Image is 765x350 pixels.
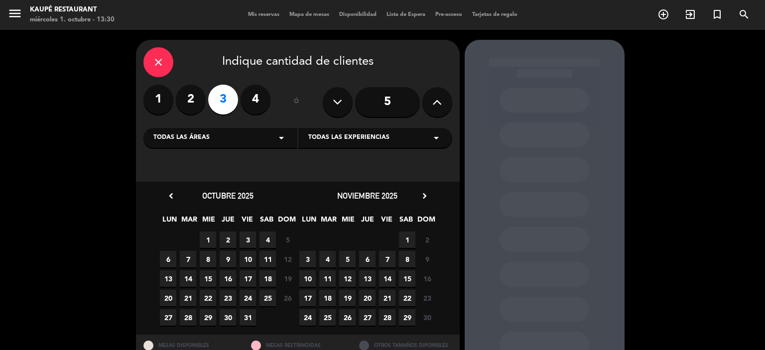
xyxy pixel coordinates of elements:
[275,132,287,144] i: arrow_drop_down
[220,270,236,287] span: 16
[299,290,316,306] span: 17
[711,8,723,20] i: turned_in_not
[382,12,430,17] span: Lista de Espera
[220,309,236,326] span: 30
[398,214,414,230] span: SAB
[359,270,376,287] span: 13
[339,290,356,306] span: 19
[319,290,336,306] span: 18
[319,270,336,287] span: 11
[259,270,276,287] span: 18
[200,214,217,230] span: MIE
[153,133,210,143] span: Todas las áreas
[319,309,336,326] span: 25
[160,270,176,287] span: 13
[430,132,442,144] i: arrow_drop_down
[684,8,696,20] i: exit_to_app
[166,191,176,201] i: chevron_left
[319,251,336,267] span: 4
[399,232,415,248] span: 1
[243,12,284,17] span: Mis reservas
[241,85,270,115] label: 4
[180,251,196,267] span: 7
[181,214,197,230] span: MAR
[299,309,316,326] span: 24
[30,15,115,25] div: miércoles 1. octubre - 13:30
[259,251,276,267] span: 11
[419,270,435,287] span: 16
[259,290,276,306] span: 25
[279,290,296,306] span: 26
[359,290,376,306] span: 20
[339,309,356,326] span: 26
[200,270,216,287] span: 15
[279,251,296,267] span: 12
[379,214,395,230] span: VIE
[239,214,255,230] span: VIE
[340,214,356,230] span: MIE
[280,85,313,119] div: ó
[7,6,22,21] i: menu
[359,309,376,326] span: 27
[220,214,236,230] span: JUE
[299,270,316,287] span: 10
[7,6,22,24] button: menu
[240,251,256,267] span: 10
[399,290,415,306] span: 22
[379,270,395,287] span: 14
[301,214,317,230] span: LUN
[399,251,415,267] span: 8
[240,232,256,248] span: 3
[284,12,334,17] span: Mapa de mesas
[279,232,296,248] span: 5
[337,191,397,201] span: noviembre 2025
[379,290,395,306] span: 21
[180,309,196,326] span: 28
[240,290,256,306] span: 24
[240,309,256,326] span: 31
[334,12,382,17] span: Disponibilidad
[399,270,415,287] span: 15
[278,214,294,230] span: DOM
[161,214,178,230] span: LUN
[399,309,415,326] span: 29
[279,270,296,287] span: 19
[419,309,435,326] span: 30
[220,251,236,267] span: 9
[200,309,216,326] span: 29
[202,191,254,201] span: octubre 2025
[308,133,389,143] span: Todas las experiencias
[359,251,376,267] span: 6
[419,191,430,201] i: chevron_right
[208,85,238,115] label: 3
[160,309,176,326] span: 27
[339,251,356,267] span: 5
[339,270,356,287] span: 12
[430,12,467,17] span: Pre-acceso
[738,8,750,20] i: search
[379,309,395,326] span: 28
[180,290,196,306] span: 21
[320,214,337,230] span: MAR
[200,290,216,306] span: 22
[417,214,434,230] span: DOM
[200,251,216,267] span: 8
[419,251,435,267] span: 9
[220,290,236,306] span: 23
[176,85,206,115] label: 2
[467,12,522,17] span: Tarjetas de regalo
[259,232,276,248] span: 4
[143,85,173,115] label: 1
[258,214,275,230] span: SAB
[30,5,115,15] div: Kaupé Restaurant
[419,232,435,248] span: 2
[359,214,376,230] span: JUE
[220,232,236,248] span: 2
[379,251,395,267] span: 7
[299,251,316,267] span: 3
[419,290,435,306] span: 23
[180,270,196,287] span: 14
[240,270,256,287] span: 17
[160,251,176,267] span: 6
[160,290,176,306] span: 20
